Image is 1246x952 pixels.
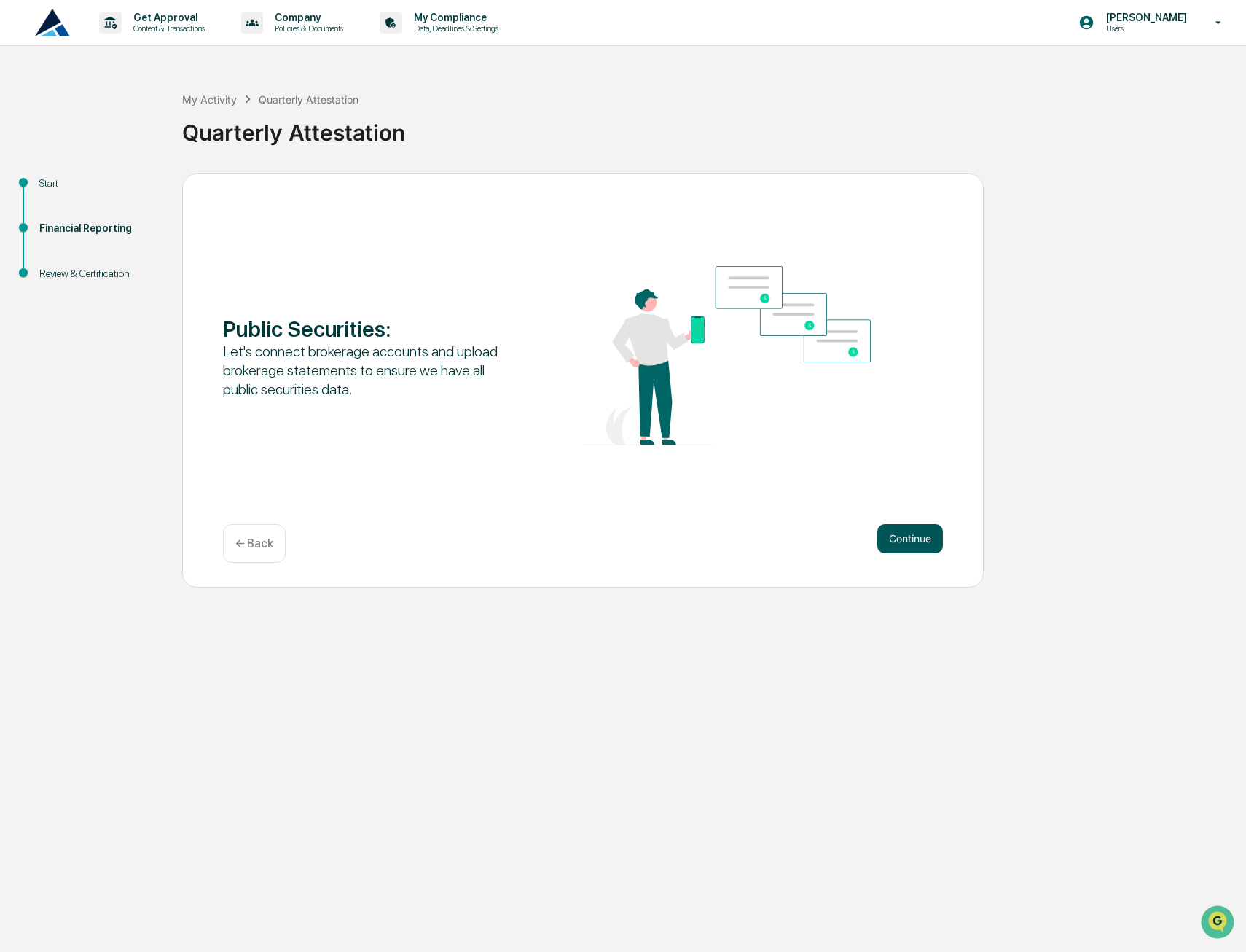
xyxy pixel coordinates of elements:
div: Let's connect brokerage accounts and upload brokerage statements to ensure we have all public sec... [223,342,511,399]
p: ← Back [235,537,273,550]
button: Continue [877,524,943,553]
iframe: Open customer support [1199,904,1239,943]
img: logo [35,9,70,36]
div: 🔎 [15,213,26,225]
p: Data, Deadlines & Settings [402,23,506,34]
p: My Compliance [402,12,506,23]
p: Company [263,12,350,23]
div: 🖐️ [15,185,26,197]
img: 1746055101610-c473b297-6a78-478c-a979-82029cc54cd1 [15,112,41,138]
p: Policies & Documents [263,23,350,34]
div: Public Securities : [223,316,511,342]
span: Pylon [145,247,176,258]
p: [PERSON_NAME] [1094,12,1194,23]
span: Data Lookup [29,211,92,226]
p: How can we help? [15,31,265,54]
div: Start [39,176,159,191]
div: My Activity [182,93,237,106]
img: Public Securities [583,266,871,445]
p: Users [1094,23,1194,34]
div: Financial Reporting [39,221,159,236]
a: Powered byPylon [103,246,176,258]
div: Quarterly Attestation [182,108,1239,146]
a: 🔎Data Lookup [9,206,98,232]
div: 🗄️ [106,185,117,197]
div: We're available if you need us! [50,126,184,138]
p: Get Approval [122,12,212,23]
div: Quarterly Attestation [259,93,358,106]
span: Attestations [120,184,181,198]
a: 🖐️Preclearance [9,178,100,204]
div: Start new chat [50,112,239,126]
div: Review & Certification [39,266,159,281]
span: Preclearance [29,184,94,198]
button: Start new chat [248,116,265,133]
p: Content & Transactions [122,23,212,34]
a: 🗄️Attestations [100,178,187,204]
